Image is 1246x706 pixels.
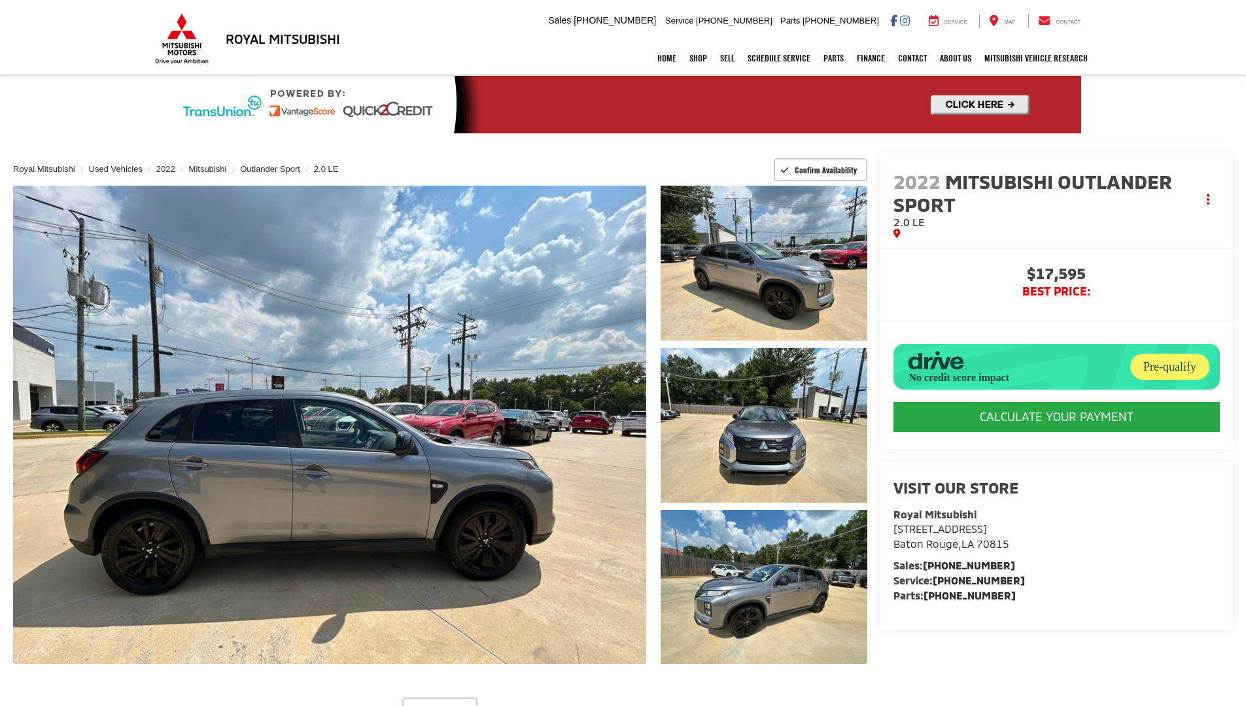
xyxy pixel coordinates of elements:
button: Actions [1197,188,1220,211]
a: [STREET_ADDRESS] Baton Rouge,LA 70815 [893,522,1009,550]
a: Service [919,14,977,27]
a: Expand Photo 2 [661,348,867,503]
a: Map [979,14,1025,27]
img: 2022 Mitsubishi Outlander Sport 2.0 LE [658,184,869,342]
span: 2.0 LE [893,216,925,228]
strong: Parts: [893,589,1016,601]
span: [PHONE_NUMBER] [696,16,772,25]
a: 2022 [156,164,175,174]
img: 2022 Mitsubishi Outlander Sport 2.0 LE [7,183,652,667]
span: Service [944,19,967,25]
a: Outlander Sport [240,164,300,174]
a: [PHONE_NUMBER] [924,589,1016,601]
a: [PHONE_NUMBER] [923,559,1015,571]
img: 2022 Mitsubishi Outlander Sport 2.0 LE [658,508,869,666]
span: $17,595 [893,265,1220,285]
a: Royal Mitsubishi [13,164,75,174]
a: Shop [683,42,714,75]
a: Facebook: Click to visit our Facebook page [890,15,897,25]
h3: Royal Mitsubishi [226,31,340,46]
a: 2.0 LE [314,164,339,174]
a: Instagram: Click to visit our Instagram page [900,15,910,25]
strong: Royal Mitsubishi [893,508,977,520]
span: Confirm Availability [795,165,857,175]
span: Contact [1056,19,1081,25]
img: 2022 Mitsubishi Outlander Sport 2.0 LE [658,346,869,504]
span: dropdown dots [1207,194,1209,205]
a: Sell [714,42,741,75]
a: Expand Photo 0 [13,186,646,664]
img: Quick2Credit [165,76,1081,133]
span: Mitsubishi Outlander Sport [893,169,1172,216]
: CALCULATE YOUR PAYMENT [893,402,1220,432]
h2: Visit our Store [893,479,1220,496]
strong: Sales: [893,559,1015,571]
span: Baton Rouge [893,537,958,550]
a: Contact [891,42,933,75]
a: Contact [1028,14,1091,27]
span: 2022 [893,169,941,193]
strong: Service: [893,574,1025,586]
img: Mitsubishi [152,13,211,64]
a: Used Vehicles [89,164,143,174]
span: 70815 [977,537,1009,550]
span: [STREET_ADDRESS] [893,522,987,535]
span: [PHONE_NUMBER] [803,16,879,25]
a: [PHONE_NUMBER] [933,574,1025,586]
span: Map [1004,19,1015,25]
a: Mitsubishi Vehicle Research [978,42,1094,75]
span: LA [961,537,974,550]
a: Parts: Opens in a new tab [817,42,850,75]
a: Schedule Service: Opens in a new tab [741,42,817,75]
button: Confirm Availability [774,158,867,181]
span: BEST PRICE: [893,285,1220,298]
a: Expand Photo 1 [661,186,867,341]
span: Service [665,16,693,25]
span: [PHONE_NUMBER] [574,15,656,25]
span: , [893,537,1009,550]
span: Parts [780,16,800,25]
a: Mitsubishi [189,164,227,174]
a: Expand Photo 3 [661,510,867,665]
a: Home [651,42,683,75]
span: Sales [548,15,571,25]
a: Finance [850,42,891,75]
a: About Us [933,42,978,75]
